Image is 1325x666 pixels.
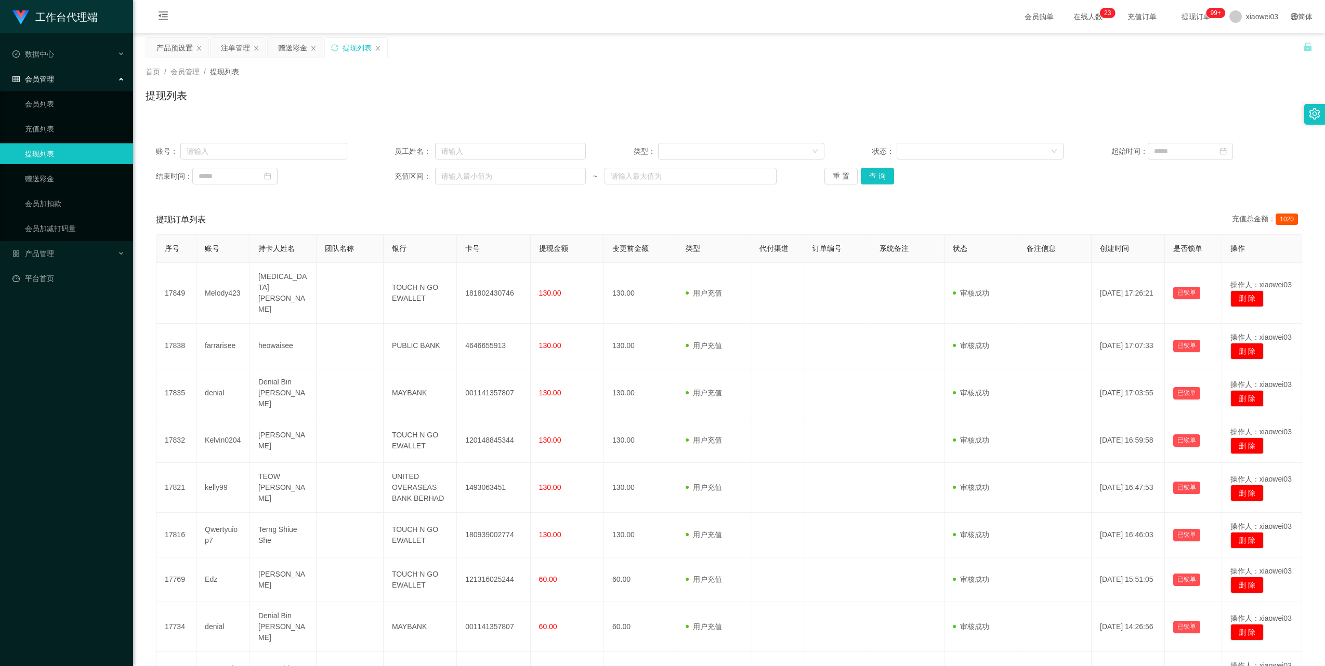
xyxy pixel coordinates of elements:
td: [DATE] 15:51:05 [1092,557,1165,602]
span: 操作人：xiaowei03 [1230,281,1292,289]
span: 审核成功 [953,389,989,397]
div: 注单管理 [221,38,250,58]
span: 会员管理 [12,75,54,83]
span: 130.00 [539,289,561,297]
td: [DATE] 17:03:55 [1092,368,1165,418]
button: 删 除 [1230,624,1264,641]
button: 已锁单 [1173,340,1200,352]
span: 创建时间 [1100,244,1129,252]
button: 删 除 [1230,343,1264,359]
span: 代付渠道 [759,244,789,252]
div: 赠送彩金 [278,38,307,58]
span: 账号： [156,146,180,157]
a: 会员加扣款 [25,193,125,214]
i: 图标: close [196,45,202,51]
td: TOUCH N GO EWALLET [384,418,457,463]
span: 类型 [686,244,700,252]
h1: 提现列表 [146,88,187,103]
td: 17734 [156,602,196,652]
td: [PERSON_NAME] [250,557,317,602]
span: 60.00 [539,575,557,583]
button: 已锁单 [1173,434,1200,447]
span: 用户充值 [686,341,722,350]
td: [DATE] 16:47:53 [1092,463,1165,513]
button: 已锁单 [1173,529,1200,541]
td: 17838 [156,324,196,368]
i: 图标: close [253,45,259,51]
span: 充值订单 [1122,13,1162,20]
span: / [204,68,206,76]
td: 180939002774 [457,513,530,557]
td: Denial Bin [PERSON_NAME] [250,368,317,418]
span: 操作人：xiaowei03 [1230,333,1292,341]
span: 状态： [872,146,897,157]
span: 充值区间： [395,171,435,182]
button: 查 询 [861,168,894,184]
span: 首页 [146,68,160,76]
button: 删 除 [1230,290,1264,307]
td: PUBLIC BANK [384,324,457,368]
td: 17832 [156,418,196,463]
i: 图标: down [812,148,818,155]
span: 用户充值 [686,622,722,631]
td: [MEDICAL_DATA][PERSON_NAME] [250,263,317,324]
span: 用户充值 [686,575,722,583]
a: 图标: dashboard平台首页 [12,268,125,289]
td: heowaisee [250,324,317,368]
input: 请输入 [180,143,347,159]
td: 17821 [156,463,196,513]
td: 130.00 [604,418,677,463]
span: 提现订单列表 [156,214,206,226]
span: 130.00 [539,341,561,350]
td: [DATE] 14:26:56 [1092,602,1165,652]
td: [DATE] 17:26:21 [1092,263,1165,324]
img: logo.9652507e.png [12,10,29,25]
i: 图标: close [375,45,381,51]
td: TOUCH N GO EWALLET [384,263,457,324]
span: 提现列表 [210,68,239,76]
span: 130.00 [539,389,561,397]
td: [DATE] 16:46:03 [1092,513,1165,557]
td: [PERSON_NAME] [250,418,317,463]
span: 持卡人姓名 [258,244,295,252]
td: 17849 [156,263,196,324]
span: 操作 [1230,244,1245,252]
span: 审核成功 [953,289,989,297]
td: Qwertyuiop7 [196,513,250,557]
input: 请输入最小值为 [435,168,586,184]
td: MAYBANK [384,602,457,652]
td: kelly99 [196,463,250,513]
sup: 979 [1206,8,1225,18]
td: 181802430746 [457,263,530,324]
td: 130.00 [604,368,677,418]
a: 提现列表 [25,143,125,164]
span: 130.00 [539,530,561,539]
button: 重 置 [824,168,858,184]
span: 操作人：xiaowei03 [1230,380,1292,389]
span: 用户充值 [686,530,722,539]
button: 删 除 [1230,485,1264,501]
span: 会员管理 [170,68,200,76]
button: 删 除 [1230,532,1264,549]
p: 2 [1104,8,1108,18]
i: 图标: calendar [1219,148,1227,155]
span: 提现金额 [539,244,568,252]
span: 备注信息 [1027,244,1056,252]
span: 审核成功 [953,436,989,444]
td: denial [196,368,250,418]
i: 图标: unlock [1303,42,1313,51]
td: MAYBANK [384,368,457,418]
span: 变更前金额 [612,244,649,252]
td: UNITED OVERASEAS BANK BERHAD [384,463,457,513]
td: 001141357807 [457,602,530,652]
span: 结束时间： [156,171,192,182]
td: 1493063451 [457,463,530,513]
button: 已锁单 [1173,387,1200,399]
i: 图标: close [310,45,317,51]
span: ~ [586,171,605,182]
i: 图标: appstore-o [12,250,20,257]
button: 已锁单 [1173,621,1200,633]
div: 充值总金额： [1232,214,1302,226]
span: 审核成功 [953,575,989,583]
button: 删 除 [1230,390,1264,407]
